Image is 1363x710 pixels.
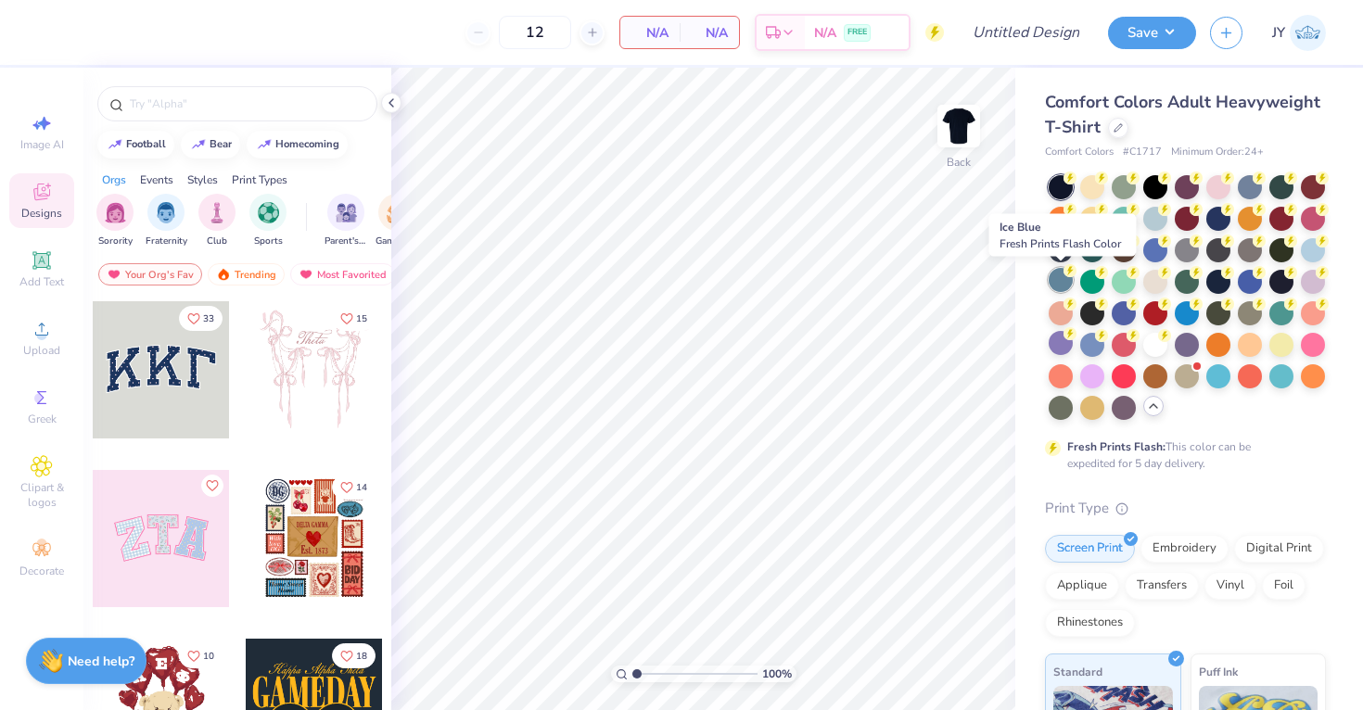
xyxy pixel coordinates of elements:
img: trend_line.gif [257,139,272,150]
div: Your Org's Fav [98,263,202,285]
span: Comfort Colors [1045,145,1114,160]
button: filter button [146,194,187,248]
img: Sorority Image [105,202,126,223]
span: Designs [21,206,62,221]
span: Puff Ink [1199,662,1238,681]
strong: Need help? [68,653,134,670]
input: Untitled Design [958,14,1094,51]
span: Sports [254,235,283,248]
button: Save [1108,17,1196,49]
img: most_fav.gif [299,268,313,281]
input: – – [499,16,571,49]
div: bear [210,139,232,149]
div: Styles [187,171,218,188]
button: filter button [376,194,418,248]
span: N/A [691,23,728,43]
div: Transfers [1125,572,1199,600]
div: Rhinestones [1045,609,1135,637]
div: Print Type [1045,498,1326,519]
span: 10 [203,652,214,661]
span: Club [207,235,227,248]
span: Image AI [20,137,64,152]
span: Clipart & logos [9,480,74,510]
span: N/A [631,23,669,43]
span: 15 [356,314,367,323]
img: Game Day Image [387,202,408,223]
span: N/A [814,23,836,43]
button: Like [332,475,376,500]
div: Orgs [102,171,126,188]
div: Embroidery [1140,535,1229,563]
img: trend_line.gif [108,139,122,150]
button: homecoming [247,131,348,158]
button: filter button [325,194,367,248]
img: Club Image [207,202,227,223]
span: Comfort Colors Adult Heavyweight T-Shirt [1045,91,1320,138]
div: Most Favorited [290,263,395,285]
div: This color can be expedited for 5 day delivery. [1067,438,1295,472]
span: JY [1272,22,1285,44]
div: Print Types [232,171,287,188]
div: Ice Blue [989,214,1137,257]
button: filter button [96,194,134,248]
span: Decorate [19,564,64,578]
div: Applique [1045,572,1119,600]
div: football [126,139,166,149]
div: Screen Print [1045,535,1135,563]
span: Fresh Prints Flash Color [1000,236,1121,251]
div: Trending [208,263,285,285]
img: Back [940,108,977,145]
span: # C1717 [1123,145,1162,160]
span: Add Text [19,274,64,289]
div: Digital Print [1234,535,1324,563]
div: homecoming [275,139,339,149]
span: FREE [847,26,867,39]
button: bear [181,131,240,158]
img: Fraternity Image [156,202,176,223]
div: filter for Fraternity [146,194,187,248]
div: Back [947,154,971,171]
span: Greek [28,412,57,426]
button: Like [179,643,223,668]
span: Standard [1053,662,1102,681]
div: filter for Sorority [96,194,134,248]
span: 18 [356,652,367,661]
img: trending.gif [216,268,231,281]
input: Try "Alpha" [128,95,365,113]
div: Foil [1262,572,1306,600]
button: Like [332,306,376,331]
img: most_fav.gif [107,268,121,281]
div: filter for Game Day [376,194,418,248]
span: Minimum Order: 24 + [1171,145,1264,160]
img: Parent's Weekend Image [336,202,357,223]
strong: Fresh Prints Flash: [1067,439,1166,454]
button: Like [179,306,223,331]
img: trend_line.gif [191,139,206,150]
button: filter button [198,194,236,248]
img: Sports Image [258,202,279,223]
span: Upload [23,343,60,358]
span: 14 [356,483,367,492]
button: filter button [249,194,287,248]
button: football [97,131,174,158]
button: Like [201,475,223,497]
span: Parent's Weekend [325,235,367,248]
div: filter for Parent's Weekend [325,194,367,248]
span: 33 [203,314,214,323]
span: Fraternity [146,235,187,248]
div: Vinyl [1204,572,1256,600]
button: Like [332,643,376,668]
span: Game Day [376,235,418,248]
div: Events [140,171,173,188]
div: filter for Club [198,194,236,248]
span: Sorority [98,235,133,248]
img: Justin Yin [1290,15,1326,51]
a: JY [1272,15,1326,51]
div: filter for Sports [249,194,287,248]
span: 100 % [762,666,792,682]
